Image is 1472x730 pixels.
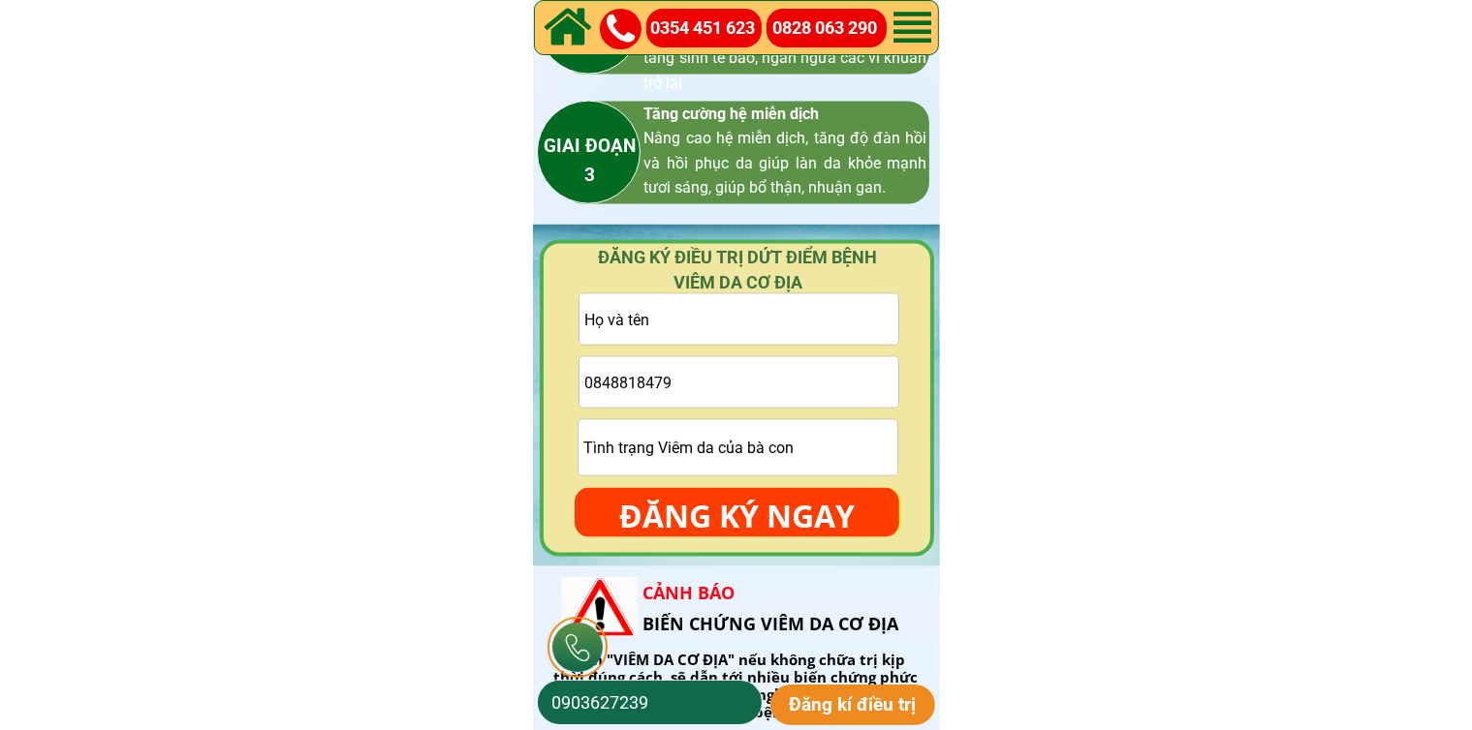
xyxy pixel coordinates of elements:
[493,132,687,191] h3: GIAI ĐOẠN 3
[770,684,936,725] p: Đăng kí điều trị
[575,488,899,544] p: ĐĂNG KÝ NGAY
[650,15,765,43] a: 0354 451 623
[549,651,922,720] div: Bệnh "VIÊM DA CƠ ĐỊA" nếu không chữa trị kịp thời đúng cách, sẽ dẫn tới nhiều biến chứng phức tạp...
[642,577,930,640] h2: BIẾN CHỨNG VIÊM DA CƠ ĐỊA
[642,581,735,604] span: CẢNH BÁO
[644,102,927,200] h3: Tăng cường hệ miễn dịch
[571,245,906,293] h4: ĐĂNG KÝ ĐIỀU TRỊ DỨT ĐIỂM BỆNH VIÊM DA CƠ ĐỊA
[579,420,897,475] input: Tình trạng Viêm da của bà con
[644,129,927,197] span: Nâng cao hệ miễn dịch, tăng độ đàn hồi và hồi phục da giúp làn da khỏe mạnh tươi sáng, giúp bổ th...
[772,15,888,43] a: 0828 063 290
[579,357,898,408] input: Vui lòng nhập ĐÚNG SỐ ĐIỆN THOẠI
[579,294,898,345] input: Họ và tên
[547,681,753,724] input: Số điện thoại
